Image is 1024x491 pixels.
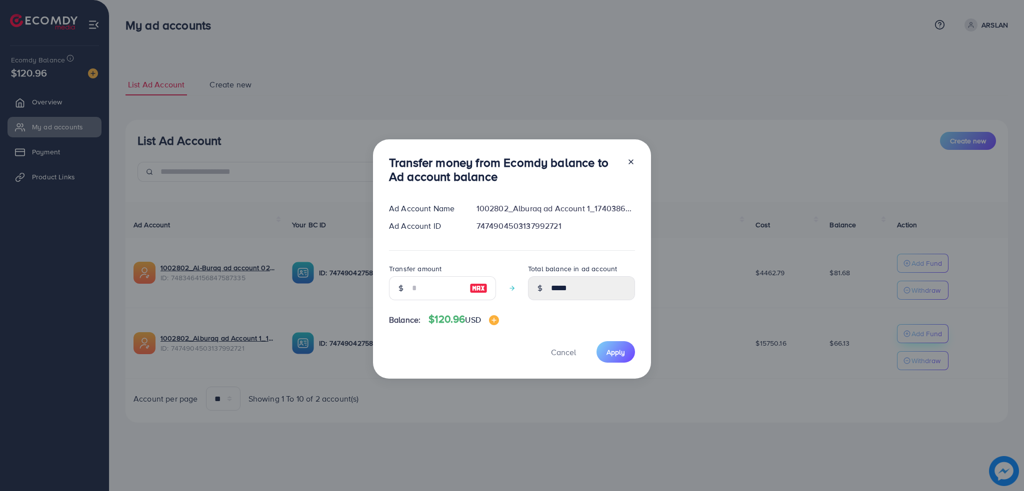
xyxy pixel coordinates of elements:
[538,341,588,363] button: Cancel
[389,264,441,274] label: Transfer amount
[469,282,487,294] img: image
[528,264,617,274] label: Total balance in ad account
[389,314,420,326] span: Balance:
[468,220,643,232] div: 7474904503137992721
[551,347,576,358] span: Cancel
[389,155,619,184] h3: Transfer money from Ecomdy balance to Ad account balance
[606,347,625,357] span: Apply
[596,341,635,363] button: Apply
[381,220,468,232] div: Ad Account ID
[381,203,468,214] div: Ad Account Name
[468,203,643,214] div: 1002802_Alburaq ad Account 1_1740386843243
[465,314,480,325] span: USD
[428,313,499,326] h4: $120.96
[489,315,499,325] img: image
